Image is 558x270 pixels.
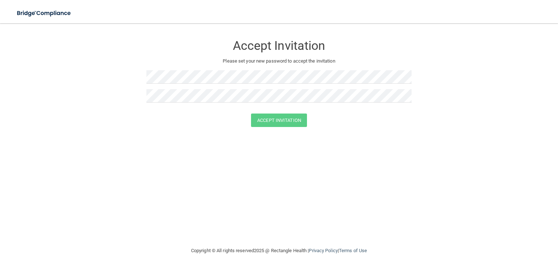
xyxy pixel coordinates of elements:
[309,248,337,253] a: Privacy Policy
[11,6,78,21] img: bridge_compliance_login_screen.278c3ca4.svg
[251,114,307,127] button: Accept Invitation
[152,57,406,65] p: Please set your new password to accept the invitation
[146,39,412,52] h3: Accept Invitation
[339,248,367,253] a: Terms of Use
[146,239,412,262] div: Copyright © All rights reserved 2025 @ Rectangle Health | |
